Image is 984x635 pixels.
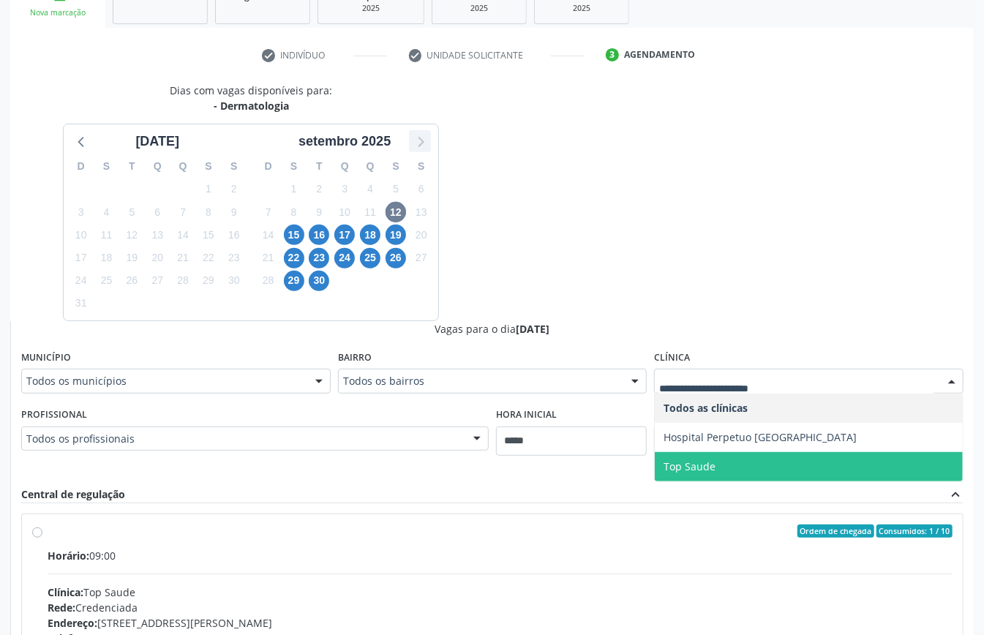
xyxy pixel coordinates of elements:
div: Credenciada [48,600,953,615]
div: Vagas para o dia [21,321,964,337]
div: S [94,155,119,178]
span: terça-feira, 19 de agosto de 2025 [121,248,142,268]
div: 2025 [443,3,516,14]
span: segunda-feira, 22 de setembro de 2025 [284,248,304,268]
span: quarta-feira, 24 de setembro de 2025 [334,248,355,268]
span: quinta-feira, 21 de agosto de 2025 [173,248,193,268]
span: Todos os profissionais [26,432,459,446]
div: - Dermatologia [170,98,332,113]
span: Endereço: [48,616,97,630]
span: segunda-feira, 11 de agosto de 2025 [97,225,117,245]
div: S [196,155,222,178]
div: 3 [606,48,619,61]
div: setembro 2025 [293,132,397,151]
span: sábado, 30 de agosto de 2025 [224,271,244,291]
div: S [408,155,434,178]
div: 2025 [328,3,413,14]
span: quinta-feira, 14 de agosto de 2025 [173,225,193,245]
div: 09:00 [48,548,953,563]
span: Clínica: [48,585,83,599]
span: sexta-feira, 1 de agosto de 2025 [198,179,219,200]
span: segunda-feira, 29 de setembro de 2025 [284,271,304,291]
span: quinta-feira, 28 de agosto de 2025 [173,271,193,291]
span: sábado, 9 de agosto de 2025 [224,202,244,222]
span: segunda-feira, 15 de setembro de 2025 [284,225,304,245]
label: Município [21,347,71,369]
i: expand_less [947,486,964,503]
div: Q [332,155,358,178]
span: quinta-feira, 18 de setembro de 2025 [360,225,380,245]
span: sábado, 2 de agosto de 2025 [224,179,244,200]
span: sexta-feira, 22 de agosto de 2025 [198,248,219,268]
span: terça-feira, 9 de setembro de 2025 [309,202,329,222]
span: terça-feira, 2 de setembro de 2025 [309,179,329,200]
span: sexta-feira, 19 de setembro de 2025 [386,225,406,245]
span: domingo, 17 de agosto de 2025 [71,248,91,268]
div: S [221,155,247,178]
div: Agendamento [624,48,695,61]
div: T [307,155,332,178]
div: S [383,155,409,178]
span: Top Saude [664,459,716,473]
span: segunda-feira, 18 de agosto de 2025 [97,248,117,268]
span: Hospital Perpetuo [GEOGRAPHIC_DATA] [664,430,857,444]
span: domingo, 28 de setembro de 2025 [258,271,279,291]
span: terça-feira, 26 de agosto de 2025 [121,271,142,291]
div: Q [358,155,383,178]
span: domingo, 21 de setembro de 2025 [258,248,279,268]
span: Todos as clínicas [664,401,748,415]
span: terça-feira, 30 de setembro de 2025 [309,271,329,291]
span: sexta-feira, 29 de agosto de 2025 [198,271,219,291]
span: Todos os municípios [26,374,301,388]
span: quarta-feira, 17 de setembro de 2025 [334,225,355,245]
div: Q [145,155,170,178]
span: Todos os bairros [343,374,617,388]
span: sábado, 23 de agosto de 2025 [224,248,244,268]
div: Central de regulação [21,486,125,503]
span: segunda-feira, 8 de setembro de 2025 [284,202,304,222]
span: sábado, 27 de setembro de 2025 [411,248,432,268]
span: segunda-feira, 4 de agosto de 2025 [97,202,117,222]
span: terça-feira, 5 de agosto de 2025 [121,202,142,222]
div: Top Saude [48,585,953,600]
span: domingo, 10 de agosto de 2025 [71,225,91,245]
label: Hora inicial [496,404,557,427]
span: quarta-feira, 3 de setembro de 2025 [334,179,355,200]
span: sábado, 16 de agosto de 2025 [224,225,244,245]
span: sexta-feira, 5 de setembro de 2025 [386,179,406,200]
div: T [119,155,145,178]
span: sexta-feira, 15 de agosto de 2025 [198,225,219,245]
span: sábado, 6 de setembro de 2025 [411,179,432,200]
span: [DATE] [517,322,550,336]
div: Dias com vagas disponíveis para: [170,83,332,113]
span: quarta-feira, 27 de agosto de 2025 [147,271,168,291]
span: Ordem de chegada [797,525,874,538]
span: quarta-feira, 6 de agosto de 2025 [147,202,168,222]
span: quarta-feira, 20 de agosto de 2025 [147,248,168,268]
span: terça-feira, 12 de agosto de 2025 [121,225,142,245]
label: Bairro [338,347,372,369]
span: terça-feira, 23 de setembro de 2025 [309,248,329,268]
span: domingo, 7 de setembro de 2025 [258,202,279,222]
span: sábado, 13 de setembro de 2025 [411,202,432,222]
span: quarta-feira, 13 de agosto de 2025 [147,225,168,245]
span: quarta-feira, 10 de setembro de 2025 [334,202,355,222]
span: sexta-feira, 8 de agosto de 2025 [198,202,219,222]
span: sexta-feira, 26 de setembro de 2025 [386,248,406,268]
span: terça-feira, 16 de setembro de 2025 [309,225,329,245]
div: [STREET_ADDRESS][PERSON_NAME] [48,615,953,631]
span: domingo, 31 de agosto de 2025 [71,293,91,314]
span: sábado, 20 de setembro de 2025 [411,225,432,245]
span: quinta-feira, 11 de setembro de 2025 [360,202,380,222]
div: Q [170,155,196,178]
span: domingo, 14 de setembro de 2025 [258,225,279,245]
label: Profissional [21,404,87,427]
span: Consumidos: 1 / 10 [876,525,953,538]
span: quinta-feira, 7 de agosto de 2025 [173,202,193,222]
span: quinta-feira, 25 de setembro de 2025 [360,248,380,268]
span: sexta-feira, 12 de setembro de 2025 [386,202,406,222]
div: S [281,155,307,178]
span: domingo, 3 de agosto de 2025 [71,202,91,222]
span: segunda-feira, 1 de setembro de 2025 [284,179,304,200]
div: Nova marcação [20,7,95,18]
